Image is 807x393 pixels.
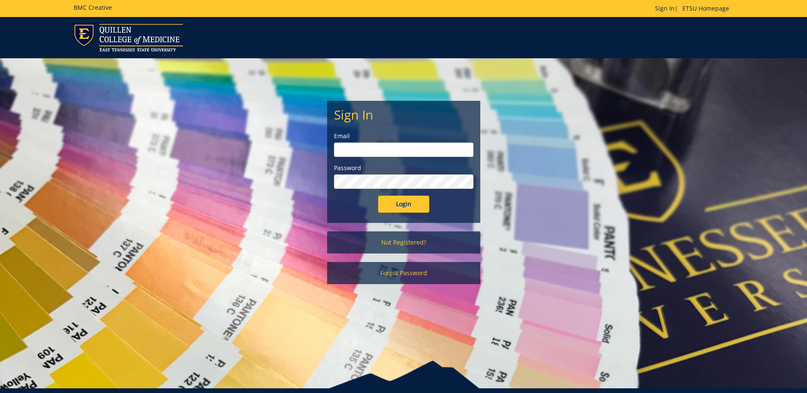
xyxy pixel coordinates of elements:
[655,4,675,12] a: Sign In
[327,231,480,253] a: Not Registered?
[334,164,473,172] label: Password
[334,108,473,122] h2: Sign In
[74,4,112,11] h5: BMC Creative
[678,4,733,12] a: ETSU Homepage
[334,132,473,140] label: Email
[378,196,429,213] input: Login
[655,4,733,13] p: |
[327,262,480,284] a: Forgot Password
[74,24,183,51] img: ETSU logo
